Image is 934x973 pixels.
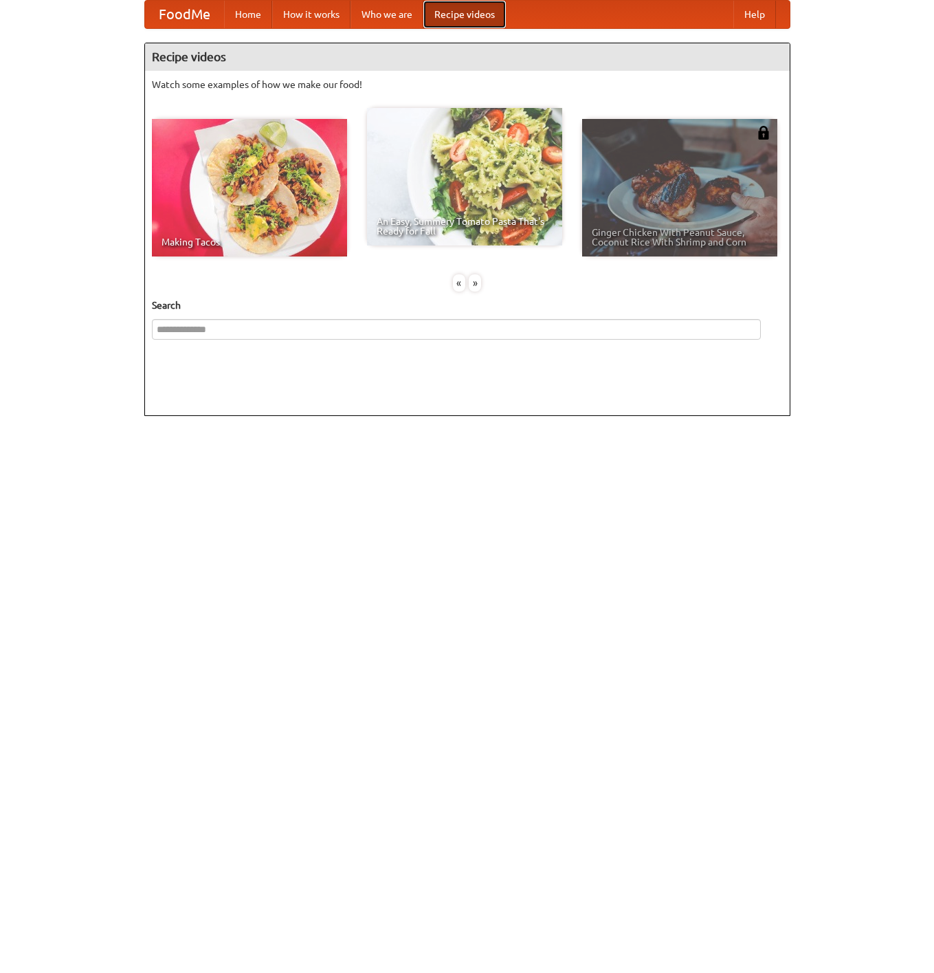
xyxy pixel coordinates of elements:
h4: Recipe videos [145,43,790,71]
a: How it works [272,1,351,28]
a: Help [733,1,776,28]
span: Making Tacos [162,237,337,247]
div: » [469,274,481,292]
div: « [453,274,465,292]
a: An Easy, Summery Tomato Pasta That's Ready for Fall [367,108,562,245]
a: Home [224,1,272,28]
a: FoodMe [145,1,224,28]
p: Watch some examples of how we make our food! [152,78,783,91]
a: Who we are [351,1,423,28]
img: 483408.png [757,126,770,140]
a: Recipe videos [423,1,506,28]
a: Making Tacos [152,119,347,256]
span: An Easy, Summery Tomato Pasta That's Ready for Fall [377,217,553,236]
h5: Search [152,298,783,312]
